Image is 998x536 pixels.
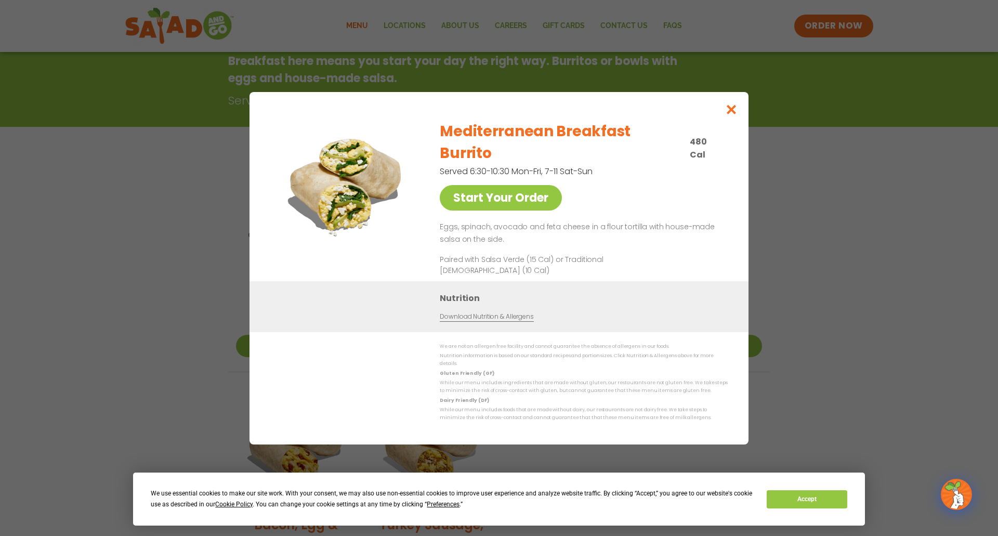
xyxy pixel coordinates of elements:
[767,490,847,508] button: Accept
[427,501,459,508] span: Preferences
[440,379,728,395] p: While our menu includes ingredients that are made without gluten, our restaurants are not gluten ...
[440,406,728,422] p: While our menu includes foods that are made without dairy, our restaurants are not dairy free. We...
[440,121,684,164] h2: Mediterranean Breakfast Burrito
[942,480,971,509] img: wpChatIcon
[151,488,754,510] div: We use essential cookies to make our site work. With your consent, we may also use non-essential ...
[715,92,748,127] button: Close modal
[273,113,418,258] img: Featured product photo for Mediterranean Breakfast Burrito
[215,501,253,508] span: Cookie Policy
[133,473,865,526] div: Cookie Consent Prompt
[440,221,724,246] p: Eggs, spinach, avocado and feta cheese in a flour tortilla with house-made salsa on the side.
[440,370,494,376] strong: Gluten Friendly (GF)
[440,352,728,368] p: Nutrition information is based on our standard recipes and portion sizes. Click Nutrition & Aller...
[440,291,733,304] h3: Nutrition
[690,135,724,161] p: 480 Cal
[440,165,674,178] p: Served 6:30-10:30 Mon-Fri, 7-11 Sat-Sun
[440,397,489,403] strong: Dairy Friendly (DF)
[440,185,562,211] a: Start Your Order
[440,311,533,321] a: Download Nutrition & Allergens
[440,343,728,350] p: We are not an allergen free facility and cannot guarantee the absence of allergens in our foods.
[440,254,632,276] p: Paired with Salsa Verde (15 Cal) or Traditional [DEMOGRAPHIC_DATA] (10 Cal)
